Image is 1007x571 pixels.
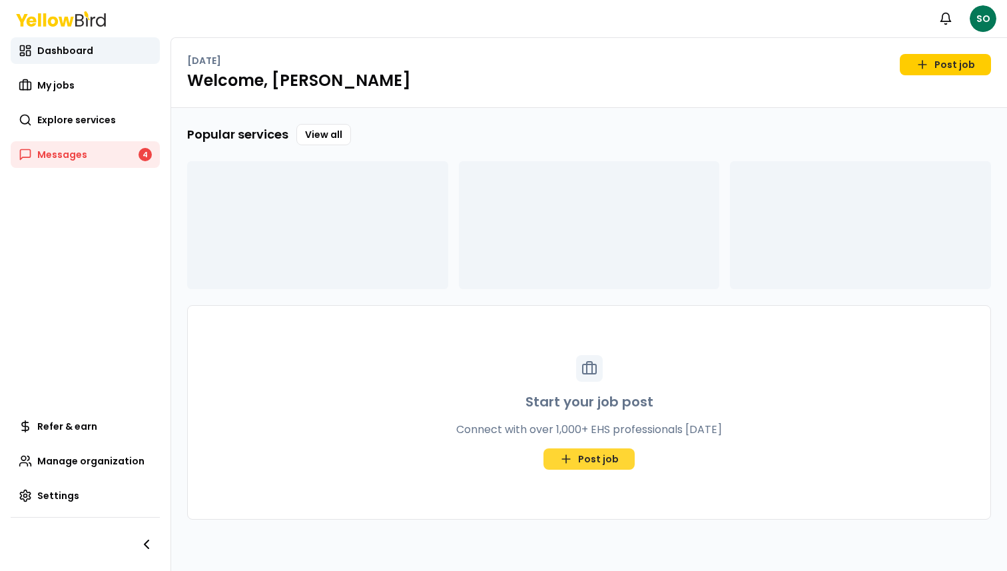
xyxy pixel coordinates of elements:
[296,124,351,145] a: View all
[37,489,79,502] span: Settings
[187,70,991,91] h1: Welcome, [PERSON_NAME]
[37,148,87,161] span: Messages
[37,79,75,92] span: My jobs
[543,448,635,470] a: Post job
[11,413,160,440] a: Refer & earn
[900,54,991,75] a: Post job
[37,113,116,127] span: Explore services
[11,107,160,133] a: Explore services
[456,422,722,438] p: Connect with over 1,000+ EHS professionals [DATE]
[11,482,160,509] a: Settings
[37,454,145,468] span: Manage organization
[187,54,221,67] p: [DATE]
[187,125,288,144] h3: Popular services
[11,448,160,474] a: Manage organization
[139,148,152,161] div: 4
[11,72,160,99] a: My jobs
[37,420,97,433] span: Refer & earn
[970,5,996,32] span: SO
[11,141,160,168] a: Messages4
[11,37,160,64] a: Dashboard
[525,392,653,411] h3: Start your job post
[37,44,93,57] span: Dashboard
